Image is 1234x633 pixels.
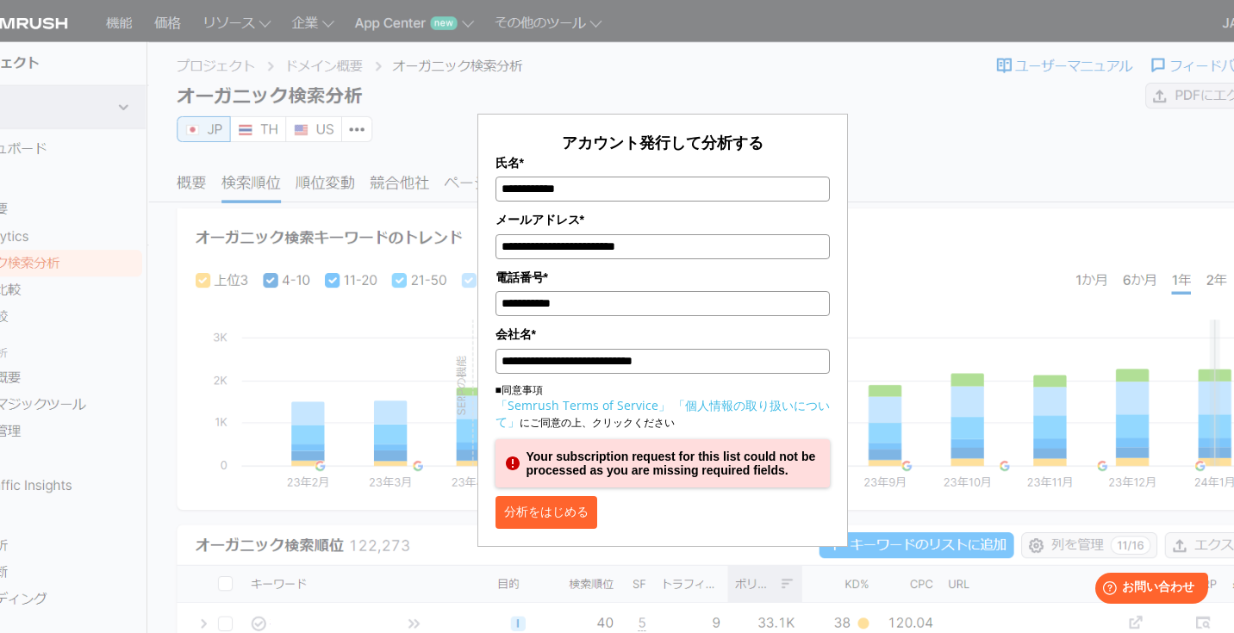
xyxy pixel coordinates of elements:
div: Your subscription request for this list could not be processed as you are missing required fields. [495,439,830,487]
button: 分析をはじめる [495,496,597,529]
label: 電話番号* [495,268,830,287]
p: ■同意事項 にご同意の上、クリックください [495,382,830,431]
a: 「Semrush Terms of Service」 [495,397,670,413]
span: アカウント発行して分析する [562,132,763,152]
iframe: Help widget launcher [1081,566,1215,614]
a: 「個人情報の取り扱いについて」 [495,397,830,430]
label: メールアドレス* [495,210,830,229]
